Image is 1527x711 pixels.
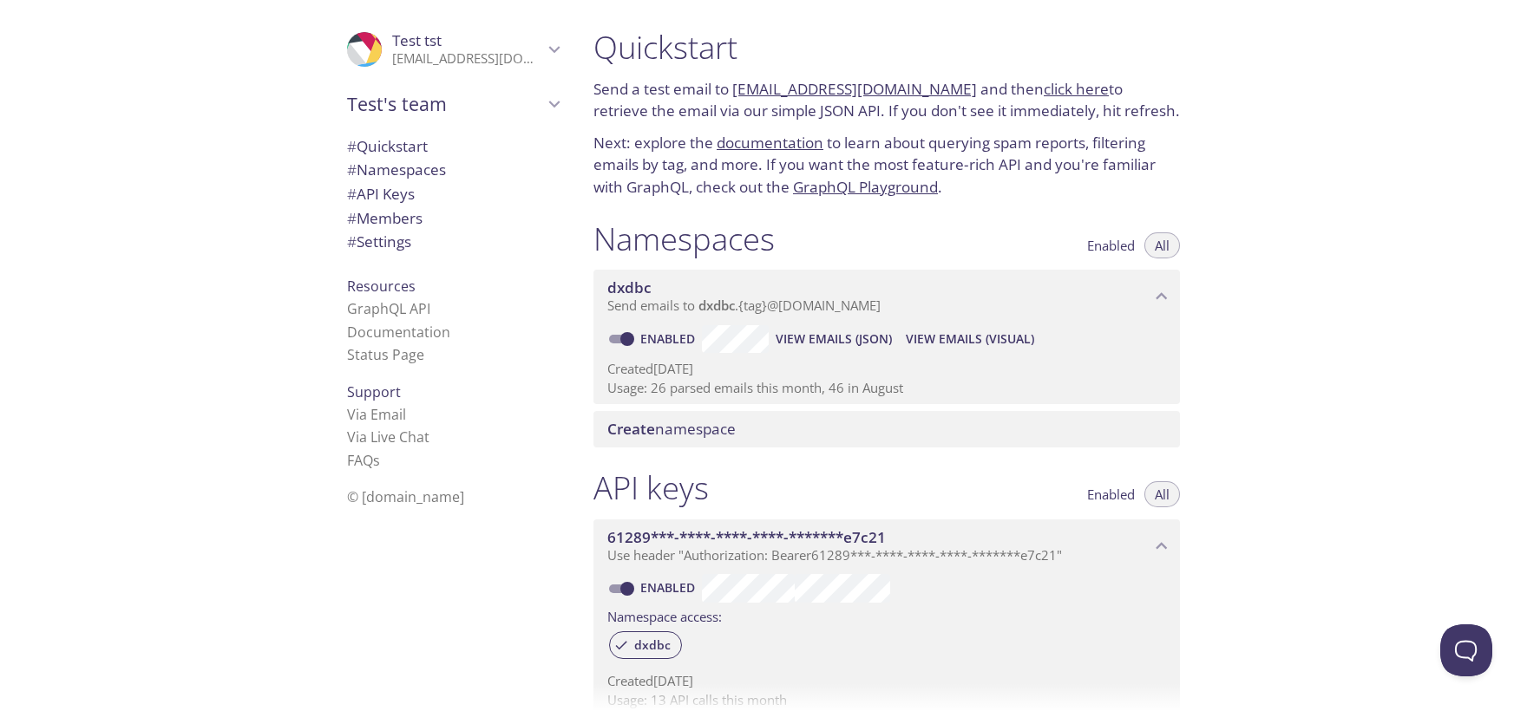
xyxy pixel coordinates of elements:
div: Test's team [333,82,573,127]
span: Resources [347,277,416,296]
p: Created [DATE] [607,672,1166,690]
div: Team Settings [333,230,573,254]
div: dxdbc namespace [593,270,1180,323]
button: Enabled [1077,232,1145,258]
a: FAQ [347,451,380,470]
a: GraphQL API [347,299,430,318]
span: namespace [607,419,736,439]
span: © [DOMAIN_NAME] [347,487,464,506]
label: Namespace access: [607,603,722,628]
h1: Namespaces [593,219,775,258]
a: Enabled [638,330,702,347]
span: Quickstart [347,136,428,156]
span: dxdbc [607,277,652,297]
a: Documentation [347,323,450,342]
div: Namespaces [333,158,573,182]
iframe: Help Scout Beacon - Open [1440,624,1492,676]
span: # [347,160,357,179]
span: dxdbc [624,637,681,653]
p: Send a test email to and then to retrieve the email via our simple JSON API. If you don't see it ... [593,78,1180,122]
span: View Emails (JSON) [776,329,892,349]
span: Settings [347,232,411,251]
div: Test tst [333,21,573,78]
p: Next: explore the to learn about querying spam reports, filtering emails by tag, and more. If you... [593,132,1180,199]
div: Create namespace [593,411,1180,447]
div: Members [333,206,573,231]
button: All [1144,232,1180,258]
a: Via Email [347,405,406,424]
button: Enabled [1077,481,1145,507]
span: s [373,451,380,470]
div: Quickstart [333,134,573,159]
span: API Keys [347,184,415,204]
a: Via Live Chat [347,427,429,447]
h1: Quickstart [593,28,1180,67]
p: [EMAIL_ADDRESS][DOMAIN_NAME] [392,50,543,68]
a: Status Page [347,345,424,364]
span: dxdbc [698,297,735,314]
span: # [347,208,357,228]
span: Send emails to . {tag} @[DOMAIN_NAME] [607,297,881,314]
span: # [347,136,357,156]
span: View Emails (Visual) [906,329,1034,349]
a: documentation [717,133,823,153]
span: # [347,184,357,204]
a: Enabled [638,579,702,596]
div: API Keys [333,182,573,206]
span: Support [347,382,401,401]
button: All [1144,481,1180,507]
a: click here [1044,79,1109,99]
a: [EMAIL_ADDRESS][DOMAIN_NAME] [732,79,977,99]
span: Create [607,419,655,439]
button: View Emails (JSON) [769,325,899,353]
a: GraphQL Playground [793,177,938,197]
div: dxdbc [609,631,682,659]
h1: API keys [593,468,709,507]
span: Members [347,208,423,228]
button: View Emails (Visual) [899,325,1041,353]
p: Created [DATE] [607,360,1166,378]
span: Test tst [392,30,442,50]
span: Test's team [347,92,543,116]
span: Namespaces [347,160,446,179]
p: Usage: 26 parsed emails this month, 46 in August [607,379,1166,397]
span: # [347,232,357,251]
